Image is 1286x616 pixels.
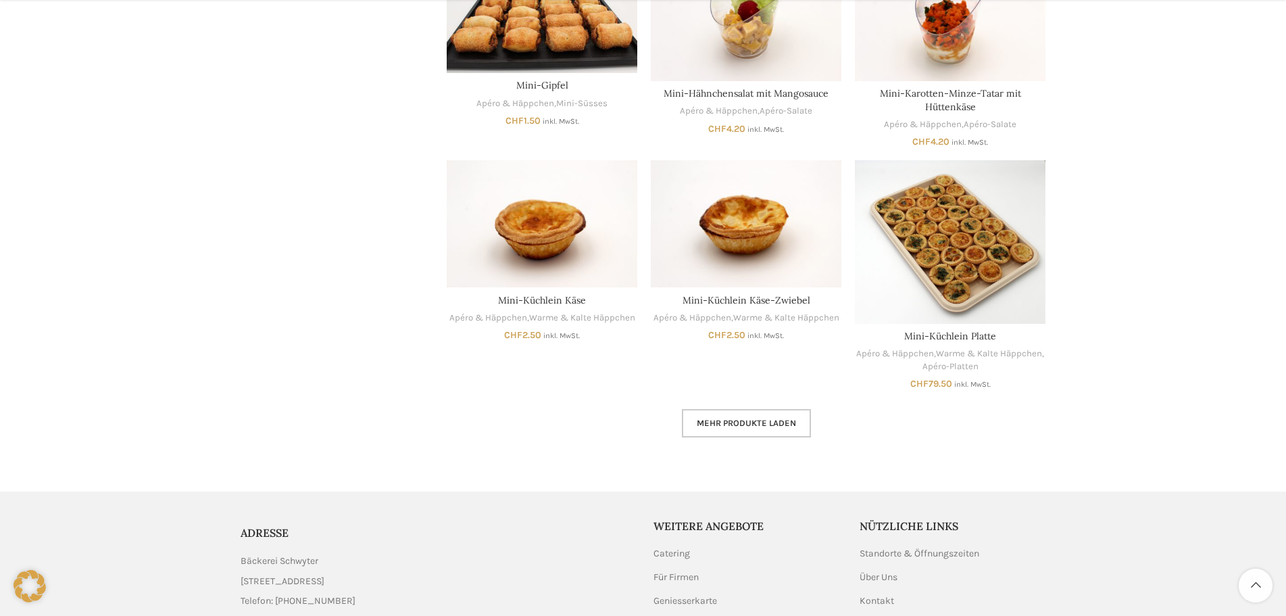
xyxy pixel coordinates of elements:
[964,118,1016,131] a: Apéro-Salate
[733,312,839,325] a: Warme & Kalte Häppchen
[855,348,1045,373] div: , ,
[682,409,811,437] a: Mehr Produkte laden
[653,519,840,534] h5: Weitere Angebote
[880,87,1021,113] a: Mini-Karotten-Minze-Tatar mit Hüttenkäse
[543,331,580,340] small: inkl. MwSt.
[241,594,633,609] a: List item link
[504,329,522,341] span: CHF
[904,330,996,342] a: Mini-Küchlein Platte
[505,115,541,126] bdi: 1.50
[860,519,1046,534] h5: Nützliche Links
[241,554,318,569] span: Bäckerei Schwyter
[860,547,981,561] a: Standorte & Öffnungszeiten
[951,138,988,147] small: inkl. MwSt.
[860,594,895,608] a: Kontakt
[708,123,726,135] span: CHF
[241,574,324,589] span: [STREET_ADDRESS]
[708,123,745,135] bdi: 4.20
[664,87,829,99] a: Mini-Hähnchensalat mit Mangosauce
[855,160,1045,324] a: Mini-Küchlein Platte
[683,294,810,306] a: Mini-Küchlein Käse-Zwiebel
[912,136,949,147] bdi: 4.20
[498,294,586,306] a: Mini-Küchlein Käse
[884,118,962,131] a: Apéro & Häppchen
[653,312,731,325] a: Apéro & Häppchen
[447,312,637,325] div: ,
[241,526,289,540] span: ADRESSE
[708,329,726,341] span: CHF
[747,125,784,134] small: inkl. MwSt.
[516,79,568,91] a: Mini-Gipfel
[1239,569,1272,602] a: Scroll to top button
[556,97,608,110] a: Mini-Süsses
[449,312,527,325] a: Apéro & Häppchen
[697,418,796,429] span: Mehr Produkte laden
[936,348,1042,360] a: Warme & Kalte Häppchen
[747,331,784,340] small: inkl. MwSt.
[856,348,934,360] a: Apéro & Häppchen
[855,118,1045,131] div: ,
[860,571,899,584] a: Über Uns
[910,378,952,389] bdi: 79.50
[910,378,929,389] span: CHF
[708,329,745,341] bdi: 2.50
[447,160,637,287] a: Mini-Küchlein Käse
[504,329,541,341] bdi: 2.50
[651,312,841,325] div: ,
[912,136,931,147] span: CHF
[922,360,979,373] a: Apéro-Platten
[653,594,718,608] a: Geniesserkarte
[543,117,579,126] small: inkl. MwSt.
[954,380,991,389] small: inkl. MwSt.
[476,97,554,110] a: Apéro & Häppchen
[447,97,637,110] div: ,
[505,115,524,126] span: CHF
[760,105,812,118] a: Apéro-Salate
[653,547,691,561] a: Catering
[529,312,635,325] a: Warme & Kalte Häppchen
[680,105,758,118] a: Apéro & Häppchen
[651,105,841,118] div: ,
[653,571,700,584] a: Für Firmen
[651,160,841,287] a: Mini-Küchlein Käse-Zwiebel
